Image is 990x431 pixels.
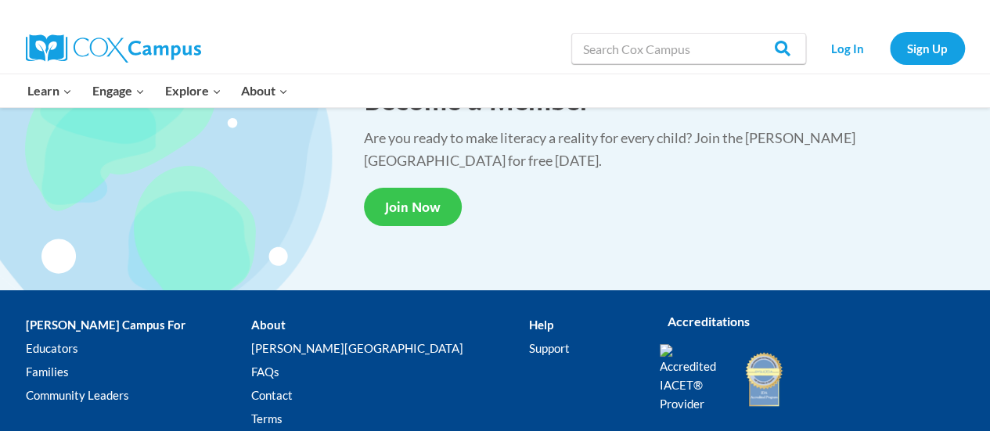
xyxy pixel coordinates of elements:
p: Are you ready to make literacy a reality for every child? Join the [PERSON_NAME][GEOGRAPHIC_DATA]... [364,127,959,172]
nav: Primary Navigation [18,74,298,107]
a: Terms [251,408,529,431]
img: Cox Campus [26,34,201,63]
button: Child menu of Engage [82,74,155,107]
a: Join Now [364,188,462,226]
input: Search Cox Campus [571,33,806,64]
a: Contact [251,384,529,408]
strong: Accreditations [668,314,750,329]
button: Child menu of About [231,74,298,107]
a: Support [529,337,635,361]
a: Log In [814,32,882,64]
a: Sign Up [890,32,965,64]
img: Accredited IACET® Provider [660,344,726,413]
a: Community Leaders [26,384,251,408]
a: FAQs [251,361,529,384]
a: Educators [26,337,251,361]
nav: Secondary Navigation [814,32,965,64]
button: Child menu of Learn [18,74,83,107]
a: Families [26,361,251,384]
button: Child menu of Explore [155,74,232,107]
img: IDA Accredited [744,350,783,408]
a: [PERSON_NAME][GEOGRAPHIC_DATA] [251,337,529,361]
span: Join Now [385,199,441,215]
